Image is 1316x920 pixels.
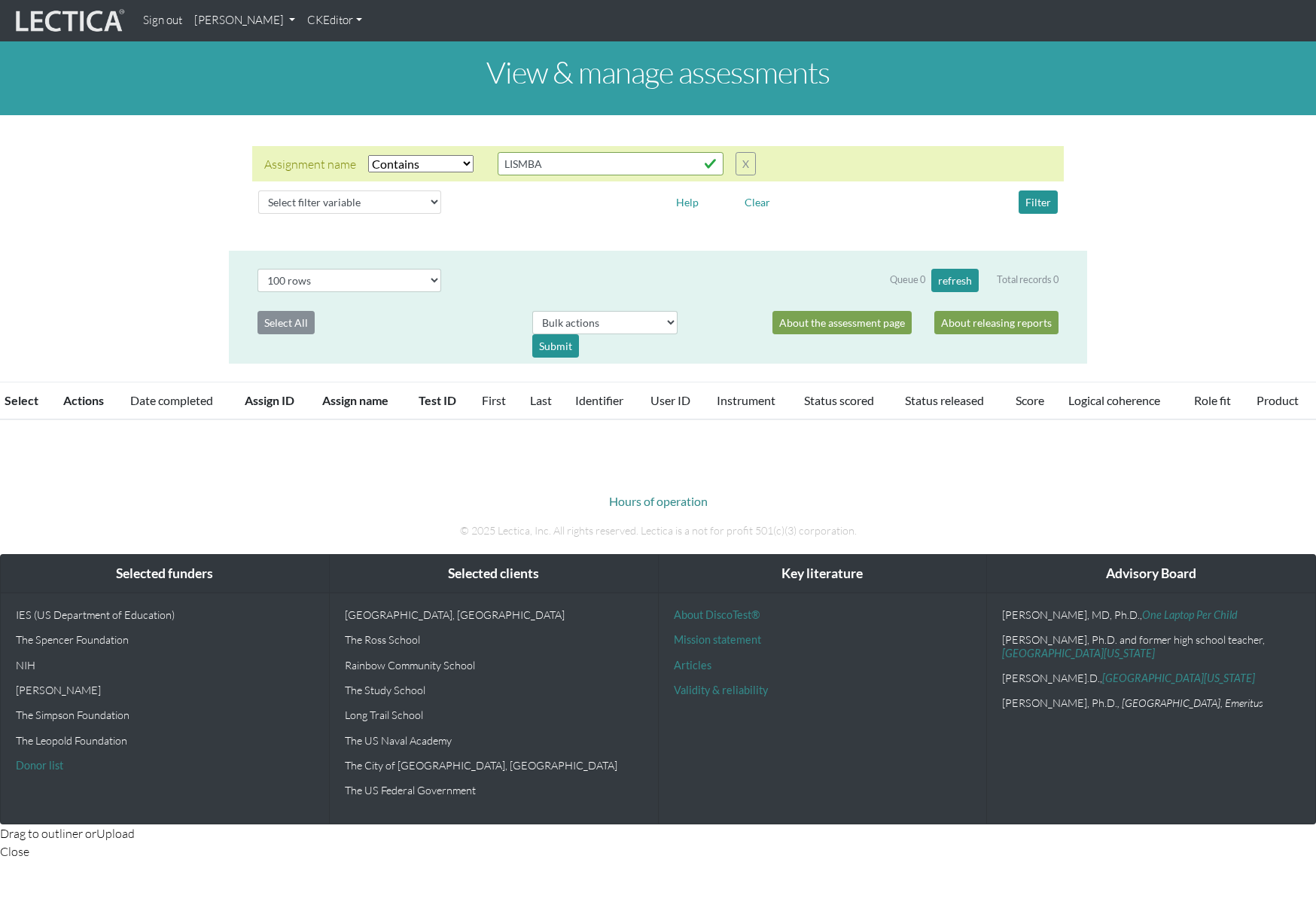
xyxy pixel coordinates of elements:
a: Instrument [717,393,775,407]
a: CKEditor [301,6,368,35]
a: Validity & reliability [674,684,768,696]
p: The Leopold Foundation [16,734,314,747]
button: refresh [931,269,979,292]
p: The US Federal Government [345,784,643,797]
a: Status released [905,393,984,407]
div: Selected clients [330,555,658,593]
a: Mission statement [674,633,761,646]
div: Assignment name [264,155,356,173]
p: Rainbow Community School [345,659,643,672]
a: First [482,393,506,407]
p: The US Naval Academy [345,734,643,747]
p: © 2025 Lectica, Inc. All rights reserved. Lectica is a not for profit 501(c)(3) corporation. [240,522,1076,539]
a: Product [1257,393,1299,407]
a: About the assessment page [772,311,912,334]
th: Assign ID [236,382,313,420]
div: Queue 0 Total records 0 [890,269,1059,292]
p: [PERSON_NAME] [16,684,314,696]
a: Status scored [804,393,874,407]
p: Long Trail School [345,708,643,721]
a: Articles [674,659,711,672]
a: Date completed [130,393,213,407]
span: Upload [96,826,135,841]
a: [PERSON_NAME] [188,6,301,35]
a: Identifier [575,393,623,407]
a: Hours of operation [609,494,708,508]
a: Help [669,193,705,208]
p: The City of [GEOGRAPHIC_DATA], [GEOGRAPHIC_DATA] [345,759,643,772]
p: [PERSON_NAME].D., [1002,672,1300,684]
img: lecticalive [12,7,125,35]
p: IES (US Department of Education) [16,608,314,621]
a: One Laptop Per Child [1142,608,1238,621]
p: The Study School [345,684,643,696]
a: Sign out [137,6,188,35]
a: Role fit [1194,393,1231,407]
a: Donor list [16,759,63,772]
button: X [736,152,756,175]
button: Clear [738,190,777,214]
th: Actions [54,382,121,420]
a: About releasing reports [934,311,1059,334]
div: Selected funders [1,555,329,593]
div: Key literature [659,555,987,593]
p: The Simpson Foundation [16,708,314,721]
a: Last [530,393,552,407]
a: Logical coherence [1068,393,1160,407]
a: [GEOGRAPHIC_DATA][US_STATE] [1102,672,1255,684]
div: Advisory Board [987,555,1315,593]
th: Assign name [313,382,410,420]
a: User ID [650,393,690,407]
button: Select All [257,311,315,334]
button: Filter [1019,190,1058,214]
p: [PERSON_NAME], MD, Ph.D., [1002,608,1300,621]
p: The Spencer Foundation [16,633,314,646]
p: [PERSON_NAME], Ph.D. [1002,696,1300,709]
a: About DiscoTest® [674,608,760,621]
a: Score [1016,393,1044,407]
button: Help [669,190,705,214]
a: [GEOGRAPHIC_DATA][US_STATE] [1002,647,1155,660]
div: Submit [532,334,579,358]
p: [PERSON_NAME], Ph.D. and former high school teacher, [1002,633,1300,660]
p: The Ross School [345,633,643,646]
p: [GEOGRAPHIC_DATA], [GEOGRAPHIC_DATA] [345,608,643,621]
em: , [GEOGRAPHIC_DATA], Emeritus [1117,696,1263,709]
p: NIH [16,659,314,672]
th: Test ID [410,382,473,420]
